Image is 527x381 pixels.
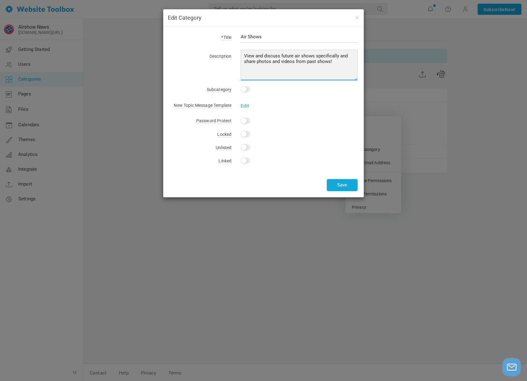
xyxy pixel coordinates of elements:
[218,158,231,164] span: Linked
[210,54,232,59] span: Description
[196,118,231,124] span: Password Protect
[502,358,521,376] button: Launch chat
[221,35,231,40] span: *Title
[241,50,358,81] textarea: View and discuss future air shows specifically and share photos and videos from past shows!
[207,87,232,93] span: Subcategory
[216,145,231,151] span: Unlisted
[168,14,359,22] h4: Edit Category
[174,103,231,108] span: New Topic Message Template
[241,103,249,109] a: Edit
[327,179,358,191] button: Save
[217,132,231,137] span: Locked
